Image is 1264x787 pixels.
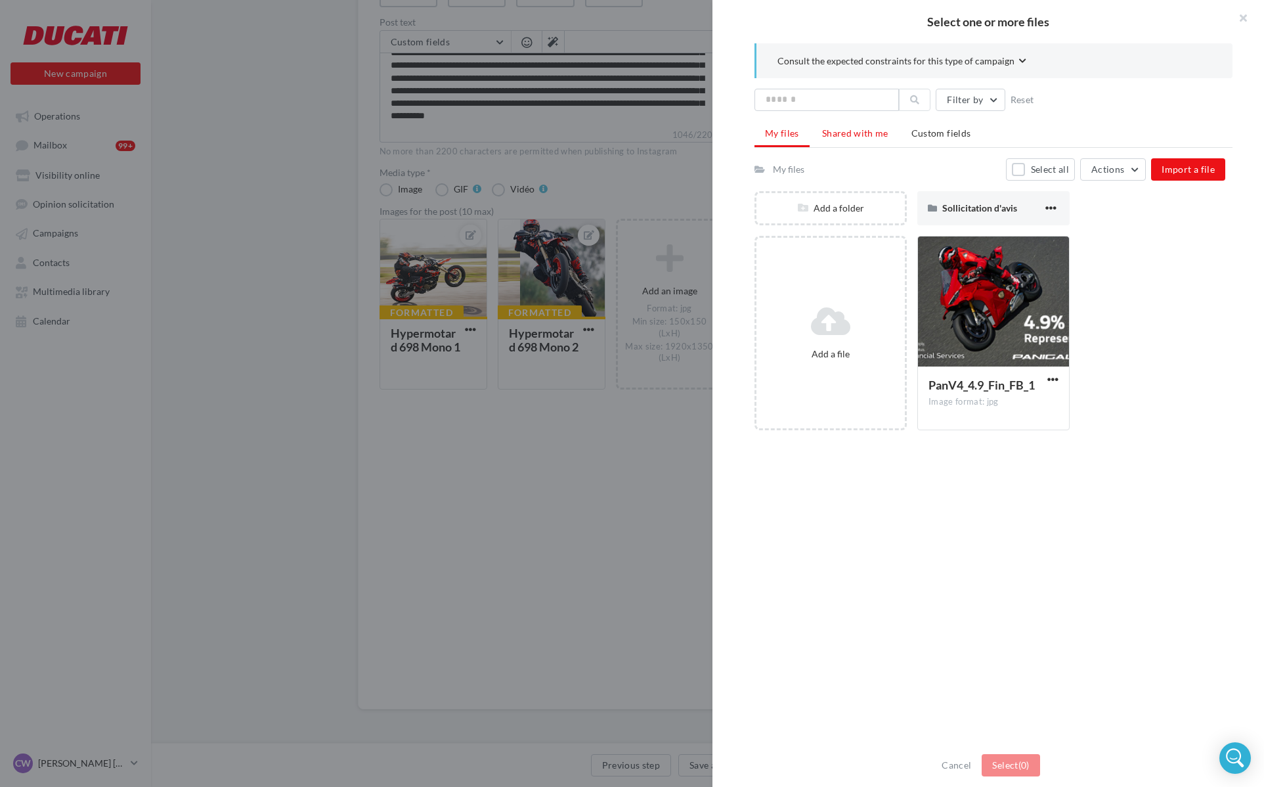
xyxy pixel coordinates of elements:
[1151,158,1225,181] button: Import a file
[942,202,1017,214] span: Sollicitation d'avis
[1091,164,1124,175] span: Actions
[936,757,976,773] button: Cancel
[762,348,900,361] div: Add a file
[928,378,1035,392] span: PanV4_4.9_Fin_FB_1
[1006,158,1075,181] button: Select all
[1080,158,1146,181] button: Actions
[1219,742,1251,774] div: Open Intercom Messenger
[773,163,804,176] div: My files
[777,54,1026,70] button: Consult the expected constraints for this type of campaign
[911,127,971,139] span: Custom fields
[928,396,1058,408] div: Image format: jpg
[733,16,1243,28] h2: Select one or more files
[822,127,888,139] span: Shared with me
[1005,92,1039,108] button: Reset
[756,202,905,215] div: Add a folder
[1018,759,1030,771] span: (0)
[1162,164,1215,175] span: Import a file
[765,127,799,139] span: My files
[777,55,1014,68] span: Consult the expected constraints for this type of campaign
[982,754,1039,776] button: Select(0)
[936,89,1005,111] button: Filter by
